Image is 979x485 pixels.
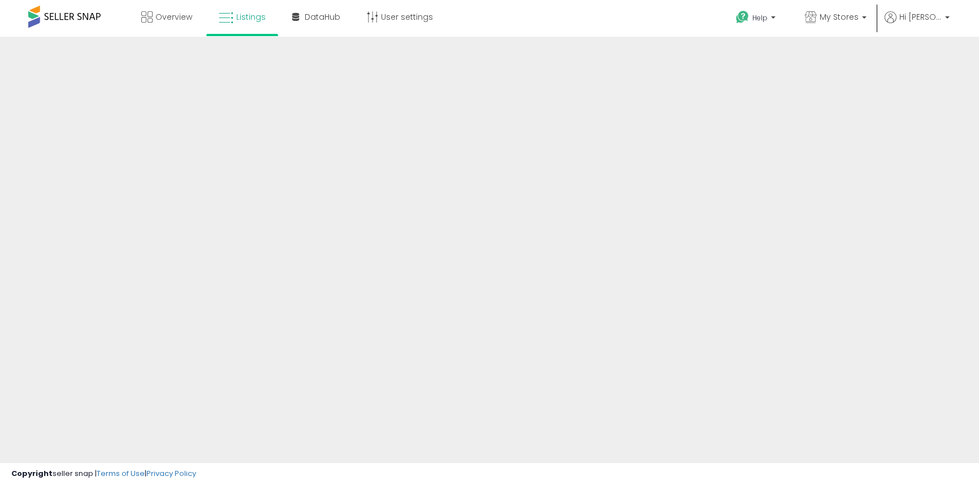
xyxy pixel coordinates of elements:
[735,10,750,24] i: Get Help
[885,11,950,37] a: Hi [PERSON_NAME]
[820,11,859,23] span: My Stores
[11,468,53,479] strong: Copyright
[305,11,340,23] span: DataHub
[236,11,266,23] span: Listings
[146,468,196,479] a: Privacy Policy
[899,11,942,23] span: Hi [PERSON_NAME]
[11,469,196,479] div: seller snap | |
[97,468,145,479] a: Terms of Use
[727,2,787,37] a: Help
[155,11,192,23] span: Overview
[752,13,768,23] span: Help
